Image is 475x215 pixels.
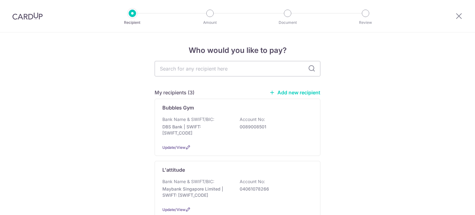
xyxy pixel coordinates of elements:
[155,45,320,56] h4: Who would you like to pay?
[240,178,265,185] p: Account No:
[162,104,194,111] p: Bubbles Gym
[162,186,232,198] p: Maybank Singapore Limited | SWIFT: [SWIFT_CODE]
[240,186,309,192] p: 04061078266
[155,89,195,96] h5: My recipients (3)
[162,145,186,150] a: Update/View
[240,124,309,130] p: 0089008501
[187,19,233,26] p: Amount
[162,207,186,212] a: Update/View
[162,178,214,185] p: Bank Name & SWIFT/BIC:
[343,19,388,26] p: Review
[162,124,232,136] p: DBS Bank | SWIFT: [SWIFT_CODE]
[265,19,310,26] p: Document
[269,89,320,96] a: Add new recipient
[240,116,265,123] p: Account No:
[435,196,469,212] iframe: Opens a widget where you can find more information
[109,19,155,26] p: Recipient
[155,61,320,76] input: Search for any recipient here
[162,116,214,123] p: Bank Name & SWIFT/BIC:
[12,12,43,20] img: CardUp
[162,166,185,174] p: L'attitude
